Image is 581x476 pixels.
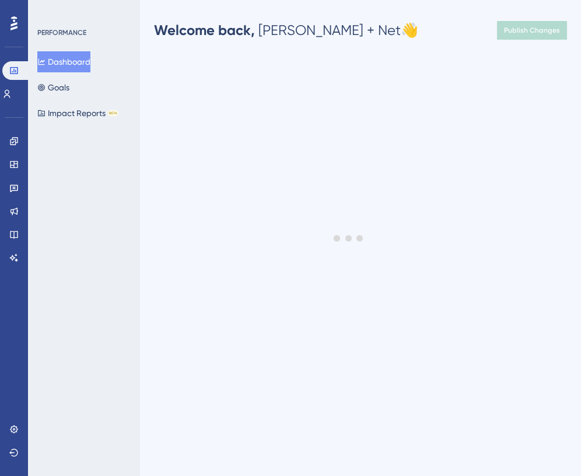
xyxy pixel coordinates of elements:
[504,26,560,35] span: Publish Changes
[154,21,418,40] div: [PERSON_NAME] + Net 👋
[154,22,255,38] span: Welcome back,
[497,21,567,40] button: Publish Changes
[37,28,86,37] div: PERFORMANCE
[37,103,118,124] button: Impact ReportsBETA
[37,77,69,98] button: Goals
[108,110,118,116] div: BETA
[37,51,90,72] button: Dashboard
